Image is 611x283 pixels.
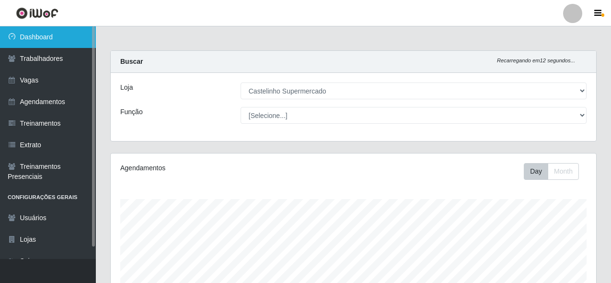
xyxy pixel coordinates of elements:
button: Day [524,163,548,180]
label: Loja [120,83,133,93]
label: Função [120,107,143,117]
strong: Buscar [120,58,143,65]
button: Month [548,163,579,180]
div: Agendamentos [120,163,306,173]
div: First group [524,163,579,180]
img: CoreUI Logo [16,7,58,19]
div: Toolbar with button groups [524,163,587,180]
i: Recarregando em 12 segundos... [497,58,575,63]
